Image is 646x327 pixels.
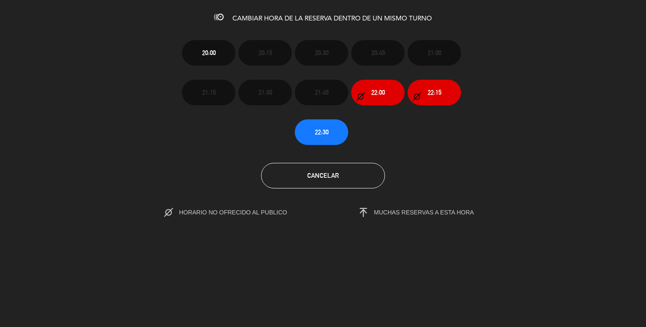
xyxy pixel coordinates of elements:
[202,48,216,58] span: 20:00
[351,80,405,105] button: 22:00
[261,163,385,188] button: Cancelar
[315,48,329,58] span: 20:30
[182,80,235,105] button: 21:15
[351,40,405,66] button: 20:45
[315,127,329,137] span: 22:30
[374,209,474,216] span: MUCHAS RESERVAS A ESTA HORA
[371,87,385,97] span: 22:00
[202,87,216,97] span: 21:15
[258,48,272,58] span: 20:15
[238,80,292,105] button: 21:30
[179,209,305,216] span: HORARIO NO OFRECIDO AL PUBLICO
[315,87,329,97] span: 21:45
[258,87,272,97] span: 21:30
[428,87,441,97] span: 22:15
[295,80,348,105] button: 21:45
[232,15,432,22] span: CAMBIAR HORA DE LA RESERVA DENTRO DE UN MISMO TURNO
[182,40,235,66] button: 20:00
[408,40,461,66] button: 21:00
[371,48,385,58] span: 20:45
[295,40,348,66] button: 20:30
[307,172,339,179] span: Cancelar
[238,40,292,66] button: 20:15
[428,48,441,58] span: 21:00
[408,80,461,105] button: 22:15
[295,119,348,145] button: 22:30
